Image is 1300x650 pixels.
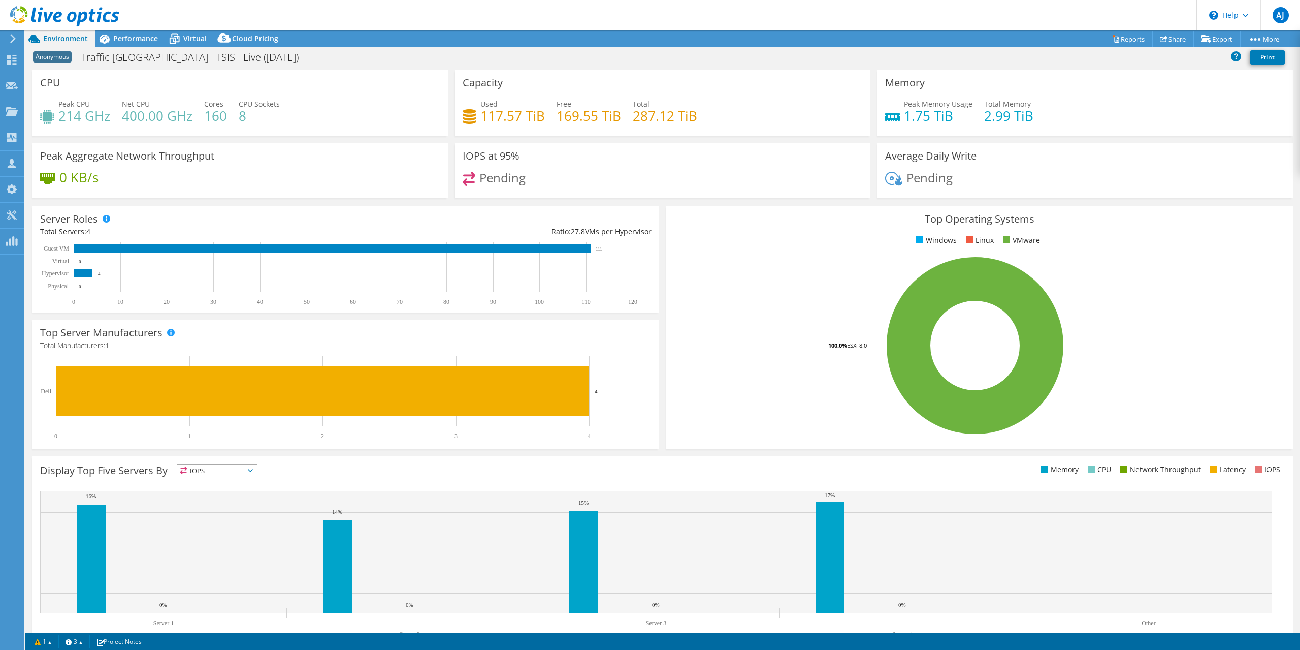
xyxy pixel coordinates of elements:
[596,246,602,252] text: 111
[557,99,571,109] span: Free
[58,635,90,648] a: 3
[40,226,346,237] div: Total Servers:
[828,342,847,349] tspan: 100.0%
[652,602,660,608] text: 0%
[159,602,167,608] text: 0%
[1104,31,1153,47] a: Reports
[164,298,170,305] text: 20
[885,77,925,88] h3: Memory
[1240,31,1287,47] a: More
[646,620,666,627] text: Server 3
[40,150,214,162] h3: Peak Aggregate Network Throughput
[183,34,207,43] span: Virtual
[346,226,652,237] div: Ratio: VMs per Hypervisor
[1209,11,1218,20] svg: \n
[52,258,70,265] text: Virtual
[43,34,88,43] span: Environment
[914,235,957,246] li: Windows
[1193,31,1241,47] a: Export
[1252,464,1280,475] li: IOPS
[58,99,90,109] span: Peak CPU
[571,227,585,236] span: 27.8
[892,631,913,638] text: Server 4
[239,110,280,121] h4: 8
[204,99,223,109] span: Cores
[847,342,867,349] tspan: ESXi 8.0
[674,213,1285,225] h3: Top Operating Systems
[984,99,1031,109] span: Total Memory
[40,340,652,351] h4: Total Manufacturers:
[79,259,81,264] text: 0
[443,298,449,305] text: 80
[86,227,90,236] span: 4
[210,298,216,305] text: 30
[628,298,637,305] text: 120
[480,99,498,109] span: Used
[321,432,324,440] text: 2
[113,34,158,43] span: Performance
[42,270,69,277] text: Hypervisor
[557,110,621,121] h4: 169.55 TiB
[122,99,150,109] span: Net CPU
[304,298,310,305] text: 50
[257,298,263,305] text: 40
[98,271,101,276] text: 4
[105,341,109,350] span: 1
[188,432,191,440] text: 1
[454,432,458,440] text: 3
[1208,464,1246,475] li: Latency
[204,110,227,121] h4: 160
[479,169,526,186] span: Pending
[400,631,420,638] text: Server 2
[588,432,591,440] text: 4
[825,492,835,498] text: 17%
[535,298,544,305] text: 100
[27,635,59,648] a: 1
[41,388,51,395] text: Dell
[86,493,96,499] text: 16%
[480,110,545,121] h4: 117.57 TiB
[72,298,75,305] text: 0
[122,110,192,121] h4: 400.00 GHz
[48,283,69,290] text: Physical
[984,110,1033,121] h4: 2.99 TiB
[1085,464,1111,475] li: CPU
[44,245,69,252] text: Guest VM
[1038,464,1079,475] li: Memory
[177,465,257,477] span: IOPS
[59,172,99,183] h4: 0 KB/s
[79,284,81,289] text: 0
[963,235,994,246] li: Linux
[1273,7,1289,23] span: AJ
[40,327,162,338] h3: Top Server Manufacturers
[332,509,342,515] text: 14%
[406,602,413,608] text: 0%
[350,298,356,305] text: 60
[54,432,57,440] text: 0
[397,298,403,305] text: 70
[1000,235,1040,246] li: VMware
[581,298,591,305] text: 110
[904,110,972,121] h4: 1.75 TiB
[1152,31,1194,47] a: Share
[490,298,496,305] text: 90
[58,110,110,121] h4: 214 GHz
[232,34,278,43] span: Cloud Pricing
[77,52,314,63] h1: Traffic [GEOGRAPHIC_DATA] - TSIS - Live ([DATE])
[117,298,123,305] text: 10
[1118,464,1201,475] li: Network Throughput
[633,99,649,109] span: Total
[463,150,519,162] h3: IOPS at 95%
[633,110,697,121] h4: 287.12 TiB
[89,635,149,648] a: Project Notes
[239,99,280,109] span: CPU Sockets
[906,169,953,186] span: Pending
[40,213,98,225] h3: Server Roles
[885,150,977,162] h3: Average Daily Write
[463,77,503,88] h3: Capacity
[904,99,972,109] span: Peak Memory Usage
[1250,50,1285,65] a: Print
[153,620,174,627] text: Server 1
[578,500,589,506] text: 15%
[898,602,906,608] text: 0%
